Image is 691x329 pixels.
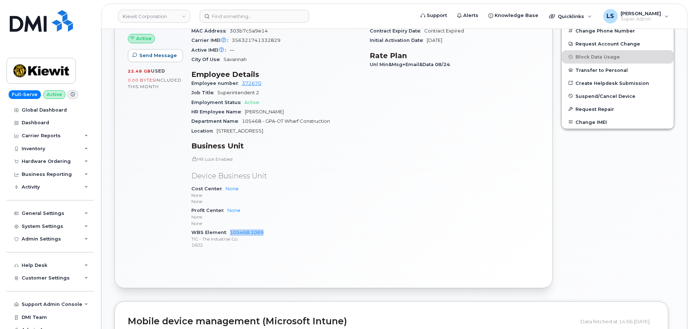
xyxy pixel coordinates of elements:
span: Super Admin [621,16,661,22]
span: LS [607,12,614,21]
button: Send Message [128,49,183,62]
a: None [226,186,239,191]
span: Profit Center [191,208,227,213]
p: HR Lock Enabled [191,156,361,162]
a: Knowledge Base [483,8,543,23]
span: — [230,47,234,53]
span: Contract Expired [424,28,464,34]
span: 0.00 Bytes [128,78,155,83]
span: Active [244,100,259,105]
span: Unl Min&Msg+Email&Data 08/24 [370,62,454,67]
span: Savannah [223,57,247,62]
button: Change Phone Number [562,24,674,37]
span: 356321741332829 [232,38,281,43]
a: 105468.1069 [230,230,264,235]
p: None [191,198,361,204]
span: [STREET_ADDRESS] [217,128,263,134]
div: Luke Schroeder [598,9,674,23]
span: [PERSON_NAME] [245,109,284,114]
span: Initial Activation Date [370,38,427,43]
a: Create Helpdesk Submission [562,77,674,90]
span: Alerts [463,12,478,19]
span: Support [427,12,447,19]
div: Data fetched at 14:06 [DATE] [581,315,655,328]
h3: Rate Plan [370,51,539,60]
span: 22.48 GB [128,69,151,74]
a: Alerts [452,8,483,23]
span: Knowledge Base [495,12,538,19]
div: Quicklinks [544,9,597,23]
a: None [227,208,240,213]
button: Request Repair [562,103,674,116]
span: used [151,68,165,74]
span: Location [191,128,217,134]
input: Find something... [200,10,309,23]
span: City Of Use [191,57,223,62]
span: Suspend/Cancel Device [575,93,635,99]
p: None [191,220,361,226]
h2: Mobile device management (Microsoft Intune) [128,316,575,326]
a: 372670 [242,81,261,86]
span: Contract Expiry Date [370,28,424,34]
span: included this month [128,77,182,89]
span: Cost Center [191,186,226,191]
span: WBS Element [191,230,230,235]
span: Send Message [139,52,177,59]
span: Employment Status [191,100,244,105]
span: Active [136,35,152,42]
button: Suspend/Cancel Device [562,90,674,103]
span: 303b7c5a9e14 [230,28,268,34]
button: Transfer to Personal [562,64,674,77]
iframe: Messenger Launcher [660,298,686,324]
p: TIC - The Industrial Co. [191,236,361,242]
span: Superintendent 2 [217,90,259,95]
span: 105468 - GPA-OT Wharf Construction [242,118,330,124]
span: HR Employee Name [191,109,245,114]
span: [DATE] [427,38,442,43]
p: 1602 [191,242,361,248]
button: Request Account Change [562,37,674,50]
p: Device Business Unit [191,171,361,181]
button: Change IMEI [562,116,674,129]
button: Block Data Usage [562,50,674,63]
h3: Business Unit [191,142,361,150]
span: Active IMEI [191,47,230,53]
h3: Employee Details [191,70,361,79]
p: None [191,192,361,198]
span: Carrier IMEI [191,38,232,43]
span: Quicklinks [558,13,584,19]
span: Department Name [191,118,242,124]
span: Job Title [191,90,217,95]
span: Employee number [191,81,242,86]
a: Support [416,8,452,23]
span: [PERSON_NAME] [621,10,661,16]
p: None [191,214,361,220]
a: Kiewit Corporation [118,10,190,23]
span: MAC Address [191,28,230,34]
